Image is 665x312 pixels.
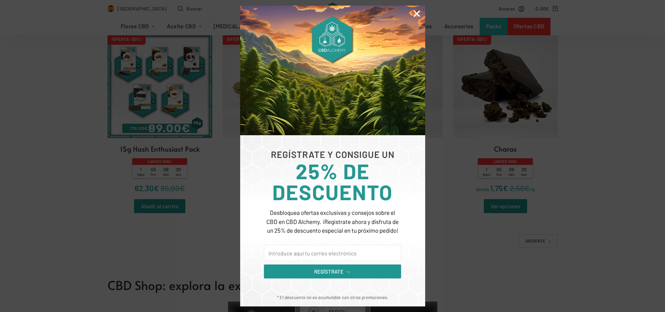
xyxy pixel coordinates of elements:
p: Desbloquea ofertas exclusivas y consejos sobre el CBD en CBD Alchemy. ¡Regístrate ahora y disfrut... [264,208,401,235]
h3: 25% DE DESCUENTO [264,160,401,202]
button: REGÍSTRATE → [264,264,401,278]
a: Close [412,9,421,18]
em: * El descuento no es acumulable con otras promociones. [277,295,389,300]
span: REGÍSTRATE → [314,268,351,276]
h6: REGÍSTRATE Y CONSIGUE UN [264,150,401,159]
input: Introduce aquí tu correo electrónico [264,245,401,261]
